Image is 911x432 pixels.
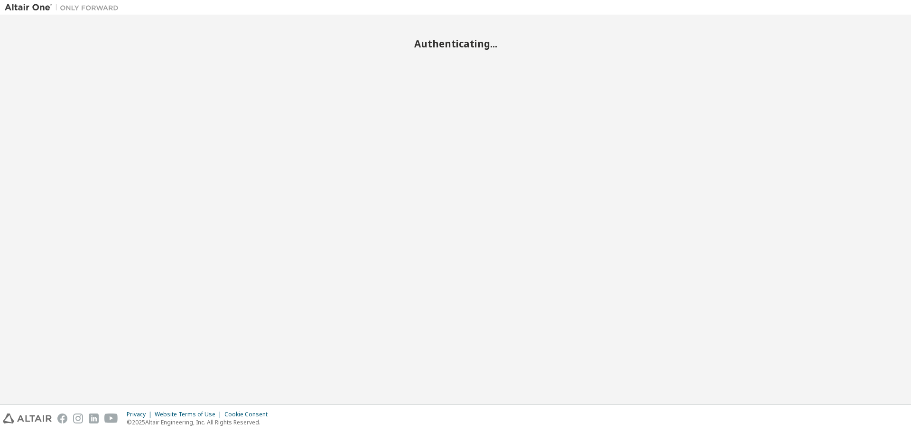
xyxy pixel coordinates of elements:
p: © 2025 Altair Engineering, Inc. All Rights Reserved. [127,418,273,426]
h2: Authenticating... [5,37,906,50]
div: Website Terms of Use [155,411,224,418]
img: facebook.svg [57,414,67,423]
div: Privacy [127,411,155,418]
div: Cookie Consent [224,411,273,418]
img: instagram.svg [73,414,83,423]
img: youtube.svg [104,414,118,423]
img: linkedin.svg [89,414,99,423]
img: Altair One [5,3,123,12]
img: altair_logo.svg [3,414,52,423]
